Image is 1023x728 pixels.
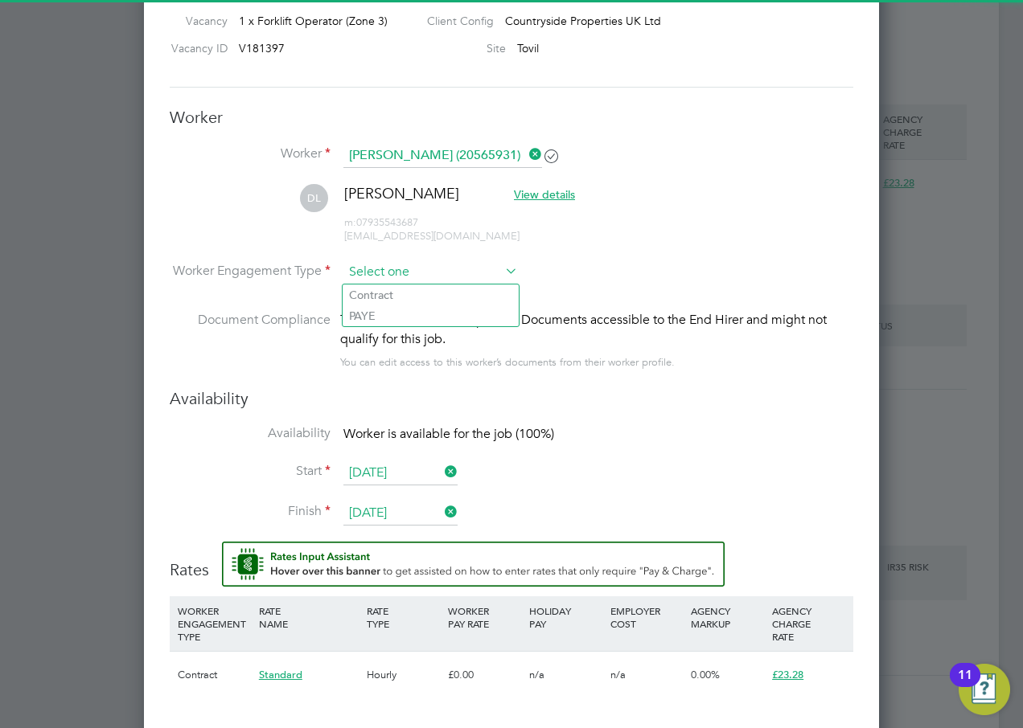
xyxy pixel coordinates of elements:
[343,305,519,326] li: PAYE
[444,652,525,698] div: £0.00
[343,144,542,168] input: Search for...
[344,184,459,202] span: [PERSON_NAME]
[529,668,544,681] span: n/a
[170,145,331,162] label: Worker
[344,229,520,243] span: [EMAIL_ADDRESS][DOMAIN_NAME]
[343,426,554,442] span: Worker is available for the job (100%)
[343,501,458,526] input: Select one
[163,14,228,28] label: Vacancy
[610,668,626,681] span: n/a
[174,652,255,698] div: Contract
[163,41,228,55] label: Vacancy ID
[687,596,768,638] div: AGENCY MARKUP
[170,107,853,128] h3: Worker
[344,215,418,229] span: 07935543687
[505,14,661,28] span: Countryside Properties UK Ltd
[959,664,1010,715] button: Open Resource Center, 11 new notifications
[517,41,539,55] span: Tovil
[444,596,525,638] div: WORKER PAY RATE
[300,184,328,212] span: DL
[606,596,688,638] div: EMPLOYER COST
[255,596,363,638] div: RATE NAME
[170,310,331,369] label: Document Compliance
[514,187,575,202] span: View details
[170,425,331,442] label: Availability
[170,542,853,580] h3: Rates
[958,675,972,696] div: 11
[363,652,444,698] div: Hourly
[343,260,518,284] input: Select one
[222,542,725,587] button: Rate Assistant
[344,215,356,229] span: m:
[340,310,853,349] div: This worker has no Compliance Documents accessible to the End Hirer and might not qualify for thi...
[170,388,853,409] h3: Availability
[239,41,285,55] span: V181397
[343,461,458,485] input: Select one
[691,668,720,681] span: 0.00%
[414,14,494,28] label: Client Config
[363,596,444,638] div: RATE TYPE
[343,284,519,305] li: Contract
[174,596,255,651] div: WORKER ENGAGEMENT TYPE
[259,668,302,681] span: Standard
[414,41,506,55] label: Site
[170,503,331,520] label: Finish
[525,596,606,638] div: HOLIDAY PAY
[768,596,849,651] div: AGENCY CHARGE RATE
[170,263,331,280] label: Worker Engagement Type
[772,668,803,681] span: £23.28
[170,463,331,480] label: Start
[340,353,675,372] div: You can edit access to this worker’s documents from their worker profile.
[239,14,388,28] span: 1 x Forklift Operator (Zone 3)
